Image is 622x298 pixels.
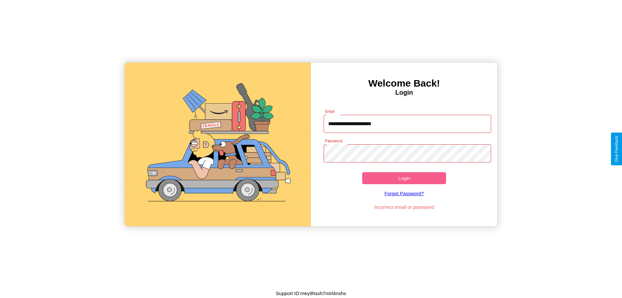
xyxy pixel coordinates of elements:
[311,78,497,89] h3: Welcome Back!
[320,203,488,211] p: Incorrect email or password
[362,172,446,184] button: Login
[325,109,335,114] label: Email
[125,63,311,226] img: gif
[325,138,342,144] label: Password
[276,289,346,298] p: Support ID: mey9hsxh7mirl4nxhs
[614,136,619,162] div: Give Feedback
[320,184,488,203] a: Forgot Password?
[311,89,497,96] h4: Login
